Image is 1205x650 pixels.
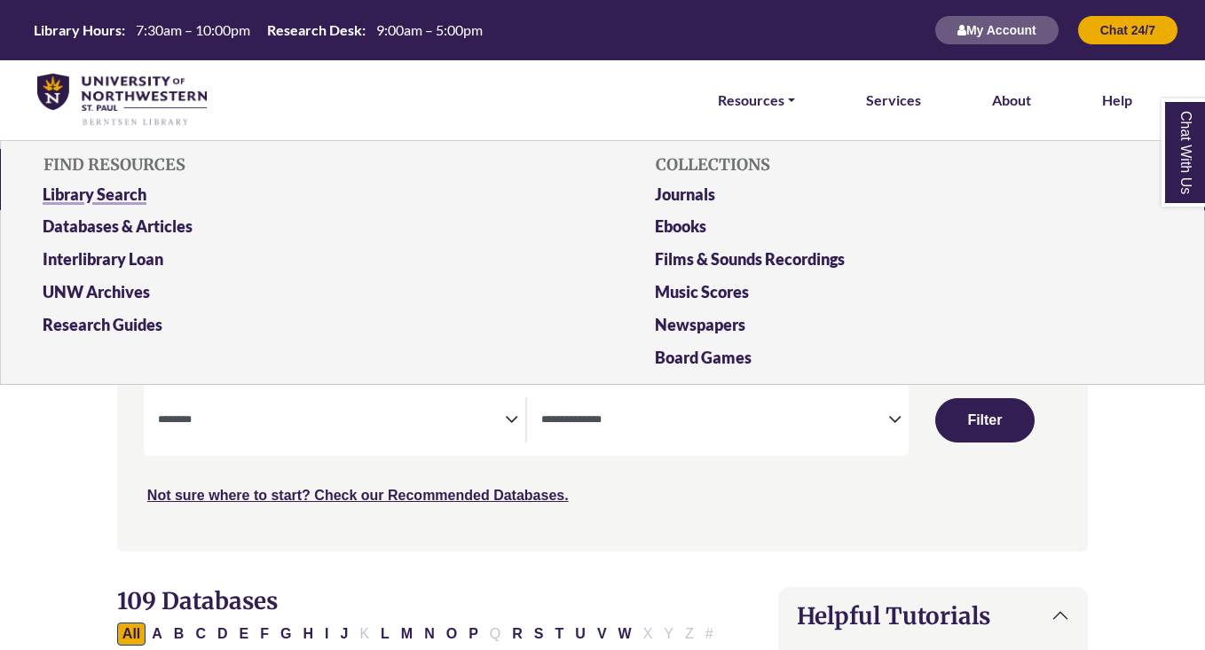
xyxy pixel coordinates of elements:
[117,625,721,640] div: Alpha-list to filter by first letter of database name
[592,623,612,646] button: Filter Results V
[570,623,591,646] button: Filter Results U
[255,623,274,646] button: Filter Results F
[335,623,353,646] button: Filter Results J
[29,279,563,312] a: UNW Archives
[297,623,319,646] button: Filter Results H
[463,623,484,646] button: Filter Results P
[27,20,126,39] th: Library Hours:
[117,357,1088,551] nav: Search filters
[396,623,418,646] button: Filter Results M
[375,623,395,646] button: Filter Results L
[419,623,440,646] button: Filter Results N
[718,89,795,112] a: Resources
[136,21,250,38] span: 7:30am – 10:00pm
[934,15,1059,45] button: My Account
[147,488,569,503] a: Not sure where to start? Check our Recommended Databases.
[992,89,1031,112] a: About
[29,182,563,215] a: Library Search
[1077,15,1178,45] button: Chat 24/7
[613,623,637,646] button: Filter Results W
[117,586,278,615] span: 109 Databases
[146,623,168,646] button: Filter Results A
[27,20,490,37] table: Hours Today
[29,214,563,247] a: Databases & Articles
[1102,89,1132,112] a: Help
[866,89,921,112] a: Services
[275,623,296,646] button: Filter Results G
[642,312,1176,345] a: Newspapers
[29,148,563,182] h5: FIND RESOURCES
[234,623,255,646] button: Filter Results E
[376,21,483,38] span: 9:00am – 5:00pm
[441,623,462,646] button: Filter Results O
[260,20,366,39] th: Research Desk:
[934,22,1059,37] a: My Account
[642,148,1176,182] h5: COLLECTIONS
[37,74,207,128] img: library_home
[212,623,233,646] button: Filter Results D
[190,623,211,646] button: Filter Results C
[779,588,1087,644] button: Helpful Tutorials
[1077,22,1178,37] a: Chat 24/7
[27,20,490,41] a: Hours Today
[507,623,528,646] button: Filter Results R
[319,623,334,646] button: Filter Results I
[642,182,1176,215] a: Journals
[642,247,1176,279] a: Films & Sounds Recordings
[158,414,505,428] textarea: Search
[541,414,888,428] textarea: Search
[29,247,563,279] a: Interlibrary Loan
[642,279,1176,312] a: Music Scores
[117,623,146,646] button: All
[935,398,1034,442] button: Submit for Search Results
[550,623,570,646] button: Filter Results T
[529,623,549,646] button: Filter Results S
[29,312,563,345] a: Research Guides
[169,623,190,646] button: Filter Results B
[642,214,1176,247] a: Ebooks
[642,345,1176,378] a: Board Games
